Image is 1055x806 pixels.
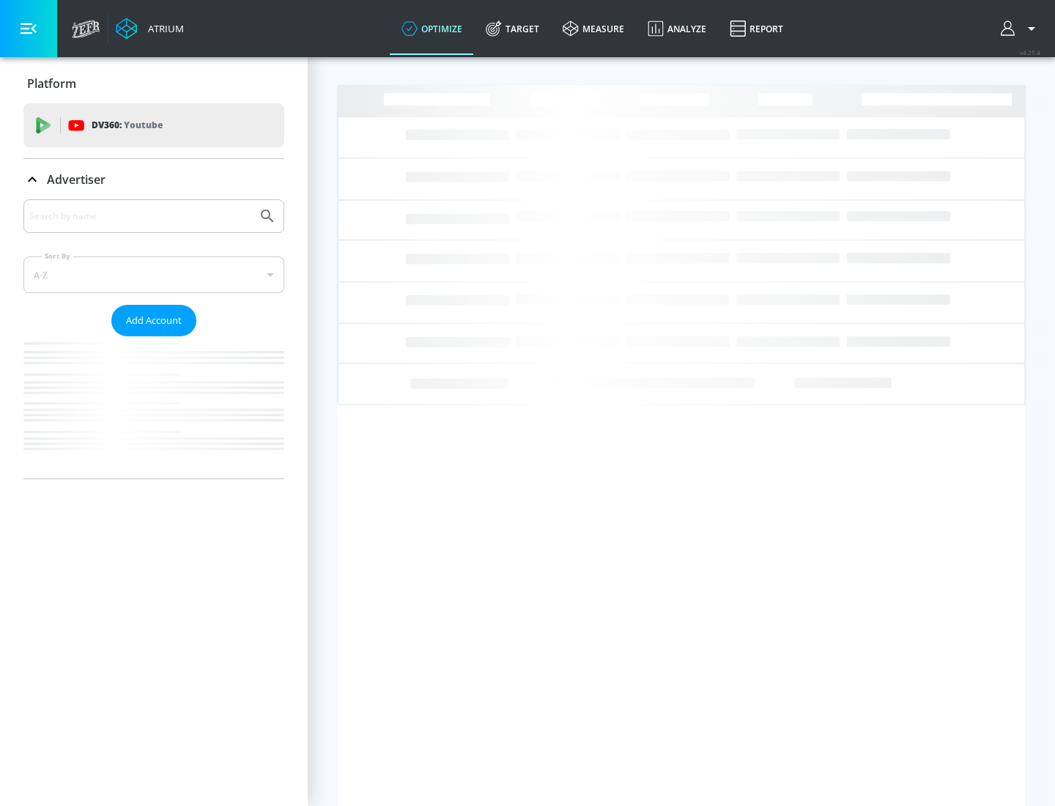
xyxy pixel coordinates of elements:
div: Atrium [142,22,184,35]
p: Advertiser [47,171,105,188]
a: Target [474,2,551,55]
a: Report [718,2,795,55]
p: Platform [27,75,76,92]
p: DV360: [92,117,163,133]
div: DV360: Youtube [23,103,284,147]
input: Search by name [29,207,251,226]
a: Atrium [116,18,184,40]
a: optimize [390,2,474,55]
div: A-Z [23,256,284,293]
span: v 4.25.4 [1020,48,1040,56]
button: Add Account [111,305,196,336]
div: Platform [23,63,284,104]
nav: list of Advertiser [23,336,284,478]
a: Analyze [636,2,718,55]
a: measure [551,2,636,55]
div: Advertiser [23,199,284,478]
p: Youtube [124,117,163,133]
span: Add Account [126,312,182,329]
div: Advertiser [23,159,284,200]
label: Sort By [42,251,73,261]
